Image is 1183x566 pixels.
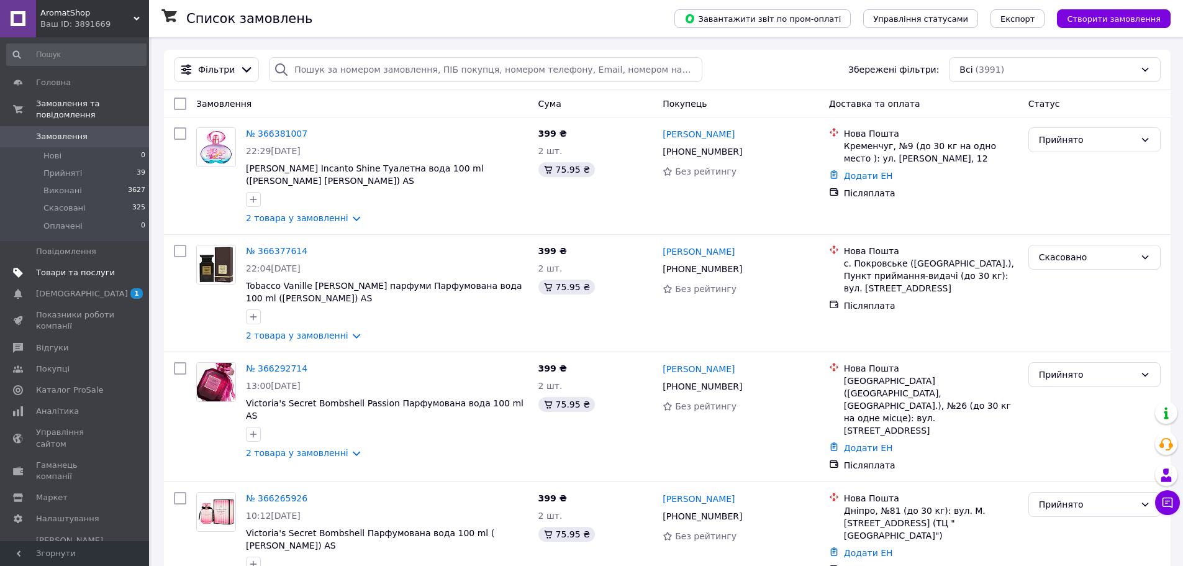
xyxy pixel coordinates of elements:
span: Завантажити звіт по пром-оплаті [684,13,841,24]
span: Відгуки [36,342,68,354]
a: [PERSON_NAME] Incanto Shine Туалетна вода 100 ml ([PERSON_NAME] [PERSON_NAME]) AS [246,163,484,186]
span: Нові [43,150,61,162]
span: AromatShop [40,7,134,19]
a: Фото товару [196,127,236,167]
span: Замовлення [196,99,252,109]
a: Victoria's Secret Bombshell Парфумована вода 100 ml ( [PERSON_NAME]) AS [246,528,494,550]
span: 2 шт. [538,381,563,391]
div: Нова Пошта [844,492,1018,504]
div: 75.95 ₴ [538,397,595,412]
a: Додати ЕН [844,548,893,558]
a: [PERSON_NAME] [663,128,735,140]
div: [GEOGRAPHIC_DATA] ([GEOGRAPHIC_DATA], [GEOGRAPHIC_DATA].), №26 (до 30 кг на одне місце): вул. [ST... [844,375,1018,437]
span: 0 [141,150,145,162]
a: [PERSON_NAME] [663,493,735,505]
span: 39 [137,168,145,179]
img: Фото товару [197,128,235,167]
span: 2 шт. [538,146,563,156]
div: Кременчуг, №9 (до 30 кг на одно место ): ул. [PERSON_NAME], 12 [844,140,1018,165]
a: [PERSON_NAME] [663,245,735,258]
a: Фото товару [196,362,236,402]
span: 10:12[DATE] [246,511,301,521]
span: 0 [141,221,145,232]
a: Додати ЕН [844,443,893,453]
span: 1 [130,288,143,299]
img: Фото товару [197,363,235,401]
h1: Список замовлень [186,11,312,26]
span: Показники роботи компанії [36,309,115,332]
div: Післяплата [844,187,1018,199]
div: Прийнято [1039,368,1135,381]
span: Без рейтингу [675,531,737,541]
span: Аналітика [36,406,79,417]
span: Маркет [36,492,68,503]
div: Ваш ID: 3891669 [40,19,149,30]
span: 22:29[DATE] [246,146,301,156]
div: Нова Пошта [844,362,1018,375]
span: Налаштування [36,513,99,524]
a: Додати ЕН [844,171,893,181]
span: Виконані [43,185,82,196]
span: Гаманець компанії [36,460,115,482]
span: 399 ₴ [538,493,567,503]
span: 399 ₴ [538,363,567,373]
span: Товари та послуги [36,267,115,278]
span: Покупець [663,99,707,109]
div: [PHONE_NUMBER] [660,260,745,278]
div: 75.95 ₴ [538,280,595,294]
a: № 366381007 [246,129,307,139]
span: 399 ₴ [538,246,567,256]
span: 399 ₴ [538,129,567,139]
button: Чат з покупцем [1155,490,1180,515]
span: Повідомлення [36,246,96,257]
a: № 366265926 [246,493,307,503]
span: 3627 [128,185,145,196]
span: (3991) [976,65,1005,75]
a: Фото товару [196,492,236,532]
span: Замовлення [36,131,88,142]
button: Завантажити звіт по пром-оплаті [674,9,851,28]
span: 2 шт. [538,511,563,521]
div: [PHONE_NUMBER] [660,378,745,395]
div: Післяплата [844,299,1018,312]
a: 2 товара у замовленні [246,448,348,458]
span: Статус [1028,99,1060,109]
span: Управління сайтом [36,427,115,449]
span: Скасовані [43,203,86,214]
div: с. Покровське ([GEOGRAPHIC_DATA].), Пункт приймання-видачі (до 30 кг): вул. [STREET_ADDRESS] [844,257,1018,294]
a: Tobacco Vanille [PERSON_NAME] парфуми Парфумована вода 100 ml ([PERSON_NAME]) AS [246,281,522,303]
span: Прийняті [43,168,82,179]
span: Без рейтингу [675,401,737,411]
div: Нова Пошта [844,245,1018,257]
span: Управління статусами [873,14,968,24]
span: Фільтри [198,63,235,76]
a: № 366377614 [246,246,307,256]
span: 13:00[DATE] [246,381,301,391]
div: 75.95 ₴ [538,527,595,542]
span: Каталог ProSale [36,385,103,396]
span: 2 шт. [538,263,563,273]
span: Без рейтингу [675,167,737,176]
span: Cума [538,99,561,109]
div: Післяплата [844,459,1018,472]
div: Скасовано [1039,250,1135,264]
span: Створити замовлення [1067,14,1161,24]
span: Доставка та оплата [829,99,920,109]
div: Прийнято [1039,133,1135,147]
a: 2 товара у замовленні [246,331,348,340]
img: Фото товару [197,245,235,284]
a: № 366292714 [246,363,307,373]
a: Victoria's Secret Bombshell Passion Парфумована вода 100 ml AS [246,398,524,421]
span: 22:04[DATE] [246,263,301,273]
span: Без рейтингу [675,284,737,294]
div: Прийнято [1039,498,1135,511]
a: Створити замовлення [1045,13,1171,23]
button: Створити замовлення [1057,9,1171,28]
a: 2 товара у замовленні [246,213,348,223]
div: 75.95 ₴ [538,162,595,177]
div: Дніпро, №81 (до 30 кг): вул. М. [STREET_ADDRESS] (ТЦ "[GEOGRAPHIC_DATA]") [844,504,1018,542]
span: Всі [959,63,972,76]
